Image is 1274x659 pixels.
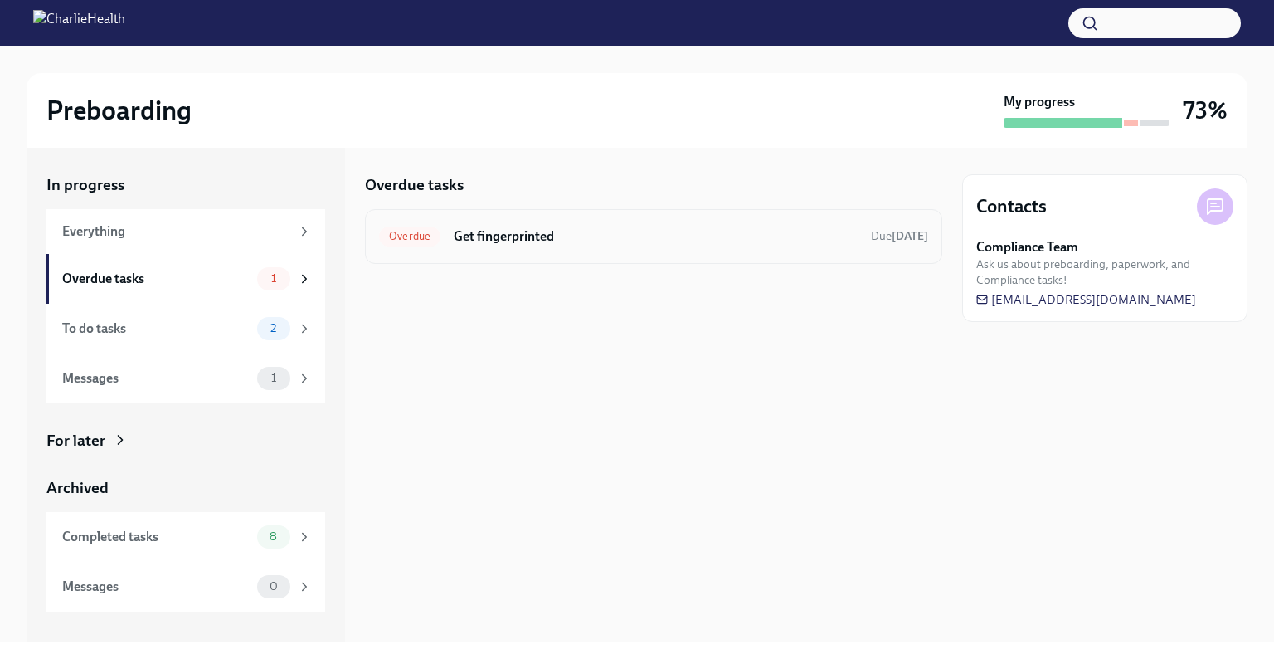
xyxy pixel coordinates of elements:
h2: Preboarding [46,94,192,127]
strong: [DATE] [892,229,928,243]
span: 1 [261,272,286,285]
h4: Contacts [976,194,1047,219]
a: OverdueGet fingerprintedDue[DATE] [379,223,928,250]
a: Archived [46,477,325,499]
span: 1 [261,372,286,384]
span: Overdue [379,230,440,242]
h3: 73% [1183,95,1228,125]
div: Messages [62,578,250,596]
a: In progress [46,174,325,196]
h5: Overdue tasks [365,174,464,196]
a: Messages0 [46,562,325,612]
a: Overdue tasks1 [46,254,325,304]
a: Everything [46,209,325,254]
div: Completed tasks [62,528,250,546]
a: Completed tasks8 [46,512,325,562]
span: Due [871,229,928,243]
h6: Get fingerprinted [454,227,858,246]
div: Everything [62,222,290,241]
span: 8 [260,530,287,543]
img: CharlieHealth [33,10,125,37]
a: For later [46,430,325,452]
strong: My progress [1004,93,1075,111]
span: 2 [260,322,286,334]
div: To do tasks [62,320,250,338]
a: Messages1 [46,354,325,403]
div: Messages [62,369,250,388]
span: 0 [260,580,288,593]
span: Ask us about preboarding, paperwork, and Compliance tasks! [976,256,1233,288]
strong: Compliance Team [976,238,1078,256]
div: For later [46,430,105,452]
span: August 22nd, 2025 09:00 [871,228,928,244]
a: [EMAIL_ADDRESS][DOMAIN_NAME] [976,291,1196,308]
div: Overdue tasks [62,270,250,288]
a: To do tasks2 [46,304,325,354]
